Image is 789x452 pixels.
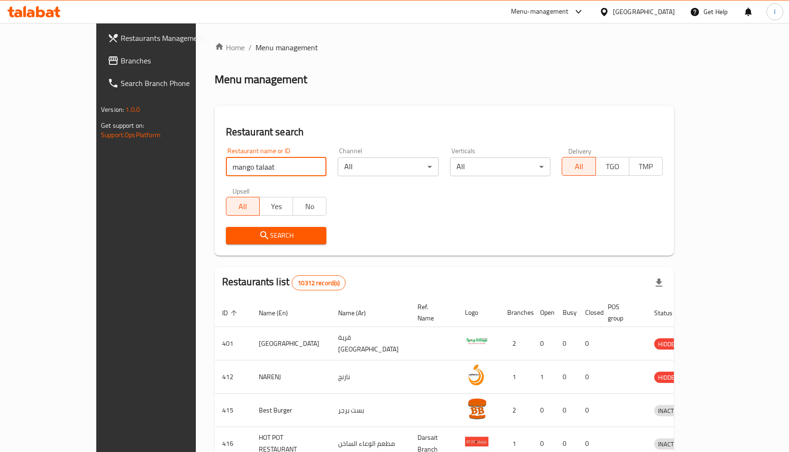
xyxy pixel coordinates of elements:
label: Upsell [232,187,250,194]
td: 0 [578,394,600,427]
span: 1.0.0 [125,103,140,116]
img: Spicy Village [465,330,488,353]
td: 0 [578,360,600,394]
td: بست برجر [331,394,410,427]
a: Search Branch Phone [100,72,228,94]
td: 2 [500,394,533,427]
div: Export file [648,272,670,294]
span: INACTIVE [654,439,686,450]
span: Search [233,230,319,242]
span: Restaurants Management [121,32,221,44]
td: 1 [500,360,533,394]
td: 0 [555,360,578,394]
div: All [450,157,551,176]
th: Busy [555,298,578,327]
td: 0 [578,327,600,360]
button: No [293,197,326,216]
td: 0 [555,327,578,360]
div: HIDDEN [654,338,682,350]
button: All [562,157,596,176]
div: [GEOGRAPHIC_DATA] [613,7,675,17]
span: Yes [263,200,289,213]
a: Home [215,42,245,53]
td: [GEOGRAPHIC_DATA] [251,327,331,360]
span: Status [654,307,685,319]
div: All [338,157,439,176]
span: I [774,7,775,17]
td: قرية [GEOGRAPHIC_DATA] [331,327,410,360]
span: Name (Ar) [338,307,378,319]
span: Get support on: [101,119,144,132]
td: 0 [555,394,578,427]
span: Menu management [255,42,318,53]
input: Search for restaurant name or ID.. [226,157,327,176]
h2: Menu management [215,72,307,87]
h2: Restaurants list [222,275,346,290]
td: 412 [215,360,251,394]
th: Branches [500,298,533,327]
span: All [230,200,256,213]
span: INACTIVE [654,405,686,416]
span: ID [222,307,240,319]
span: POS group [608,301,635,324]
button: All [226,197,260,216]
button: Search [226,227,327,244]
td: 0 [533,327,555,360]
span: Ref. Name [418,301,446,324]
button: Yes [259,197,293,216]
span: Branches [121,55,221,66]
span: HIDDEN [654,372,682,383]
a: Branches [100,49,228,72]
td: 0 [533,394,555,427]
span: Version: [101,103,124,116]
span: TMP [633,160,659,173]
div: INACTIVE [654,438,686,450]
span: 10312 record(s) [292,279,345,288]
img: Best Burger [465,397,488,420]
td: 1 [533,360,555,394]
th: Logo [457,298,500,327]
span: All [566,160,592,173]
button: TMP [629,157,663,176]
td: NARENJ [251,360,331,394]
td: 415 [215,394,251,427]
button: TGO [596,157,629,176]
div: Total records count [292,275,346,290]
span: Search Branch Phone [121,78,221,89]
td: 401 [215,327,251,360]
span: No [297,200,323,213]
th: Closed [578,298,600,327]
a: Restaurants Management [100,27,228,49]
a: Support.OpsPlatform [101,129,161,141]
td: 2 [500,327,533,360]
li: / [248,42,252,53]
img: NARENJ [465,363,488,387]
label: Delivery [568,148,592,154]
span: TGO [600,160,626,173]
span: Name (En) [259,307,300,319]
nav: breadcrumb [215,42,674,53]
span: HIDDEN [654,339,682,350]
h2: Restaurant search [226,125,663,139]
div: Menu-management [511,6,569,17]
td: نارنج [331,360,410,394]
th: Open [533,298,555,327]
td: Best Burger [251,394,331,427]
